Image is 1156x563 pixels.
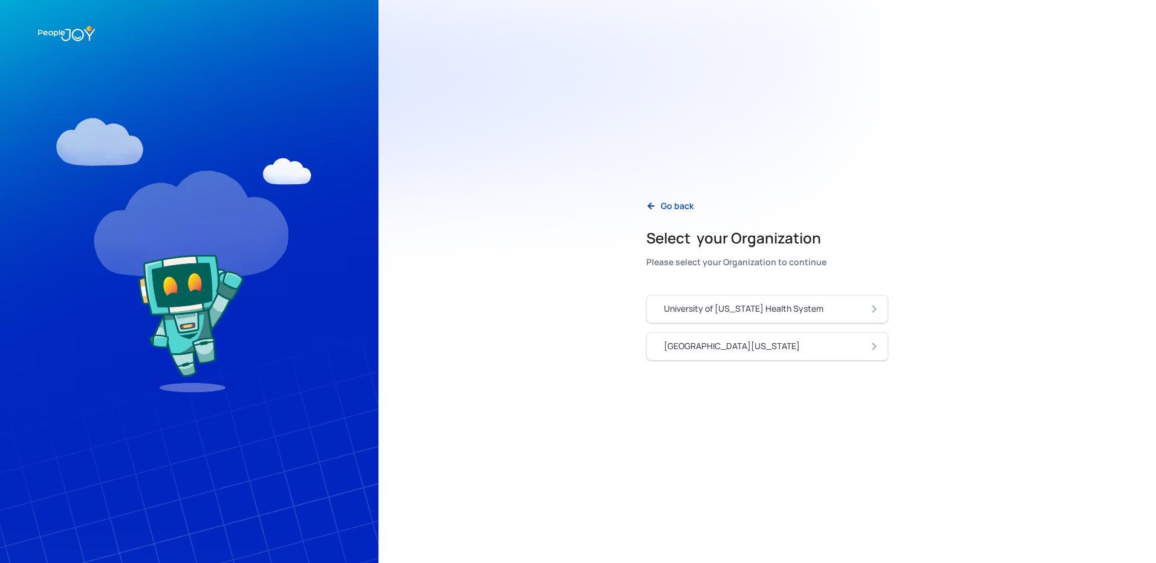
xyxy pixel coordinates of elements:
[646,332,888,361] a: [GEOGRAPHIC_DATA][US_STATE]
[661,200,693,212] div: Go back
[664,303,823,315] div: University of [US_STATE] Health System
[646,254,826,271] div: Please select your Organization to continue
[637,194,703,219] a: Go back
[646,228,826,248] h2: Select your Organization
[664,340,800,352] div: [GEOGRAPHIC_DATA][US_STATE]
[646,295,888,323] a: University of [US_STATE] Health System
